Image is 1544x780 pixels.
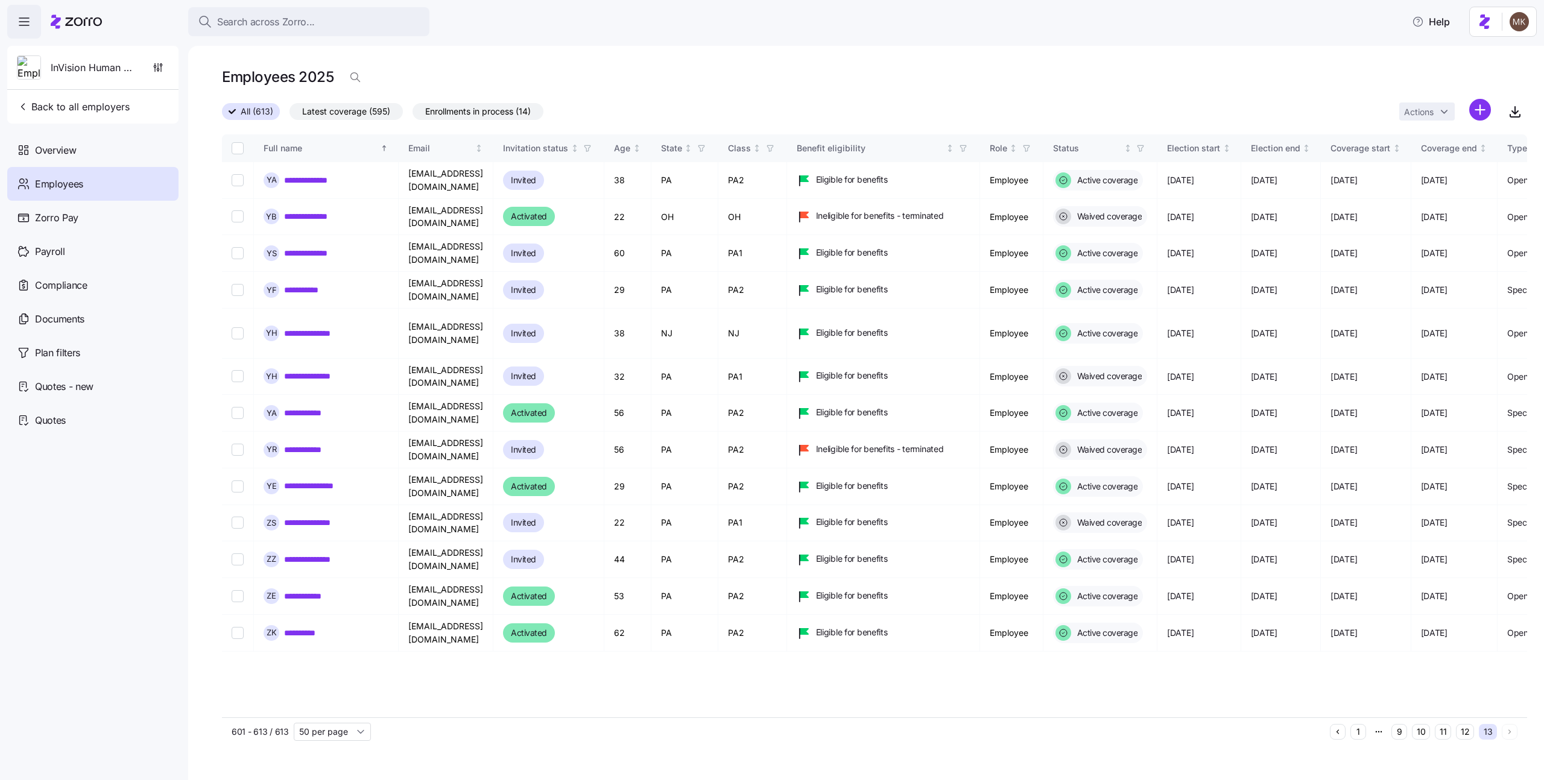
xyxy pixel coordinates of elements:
th: Invitation statusNot sorted [493,134,604,162]
td: 56 [604,432,651,468]
div: Sorted ascending [380,144,388,153]
td: 22 [604,505,651,541]
span: [DATE] [1251,444,1277,456]
span: Help [1412,14,1450,29]
span: Y B [266,213,277,221]
button: Next page [1502,724,1517,740]
span: Plan filters [35,345,80,360]
input: Select record 9 [232,480,244,492]
div: Role [990,142,1007,155]
td: [EMAIL_ADDRESS][DOMAIN_NAME] [399,235,493,272]
span: Invited [511,283,536,297]
td: PA [651,395,718,432]
div: Not sorted [571,144,579,153]
div: Not sorted [633,144,641,153]
div: Not sorted [946,144,954,153]
input: Select record 4 [232,284,244,296]
span: [DATE] [1421,284,1447,296]
span: Quotes [35,413,66,428]
span: All (613) [241,104,273,119]
td: 29 [604,272,651,309]
span: Eligible for benefits [816,406,888,418]
span: Waived coverage [1074,370,1142,382]
th: StateNot sorted [651,134,718,162]
span: Active coverage [1074,284,1138,296]
span: [DATE] [1251,480,1277,492]
a: Documents [7,302,179,336]
td: Employee [980,395,1043,432]
span: Z K [267,629,277,637]
span: [DATE] [1167,211,1194,223]
img: Employer logo [17,56,40,80]
span: [DATE] [1251,553,1277,565]
td: PA [651,272,718,309]
span: [DATE] [1167,553,1194,565]
span: Active coverage [1074,627,1138,639]
button: 9 [1391,724,1407,740]
td: Employee [980,162,1043,199]
input: Select record 8 [232,444,244,456]
td: NJ [651,309,718,359]
span: [DATE] [1421,247,1447,259]
span: Invited [511,326,536,341]
th: EmailNot sorted [399,134,493,162]
div: Not sorted [1393,144,1401,153]
span: Waived coverage [1074,444,1142,456]
button: Back to all employers [12,95,134,119]
span: Eligible for benefits [816,247,888,259]
div: Not sorted [1223,144,1231,153]
button: Actions [1399,102,1455,121]
a: Payroll [7,234,179,268]
span: [DATE] [1330,517,1357,529]
input: Select record 1 [232,174,244,186]
span: Eligible for benefits [816,590,888,602]
div: Class [728,142,751,155]
td: 60 [604,235,651,272]
td: PA [651,615,718,652]
td: Employee [980,199,1043,235]
span: 601 - 613 / 613 [232,726,289,738]
td: [EMAIL_ADDRESS][DOMAIN_NAME] [399,199,493,235]
td: PA1 [718,235,787,272]
button: Help [1402,10,1460,34]
td: Employee [980,578,1043,615]
span: Latest coverage (595) [302,104,390,119]
button: 11 [1435,724,1451,740]
td: PA2 [718,272,787,309]
span: Actions [1404,108,1434,116]
div: Email [408,142,473,155]
div: Election start [1167,142,1220,155]
span: Special [1507,517,1535,529]
td: OH [651,199,718,235]
span: [DATE] [1251,407,1277,419]
a: Employees [7,167,179,201]
span: Search across Zorro... [217,14,315,30]
td: PA2 [718,395,787,432]
td: [EMAIL_ADDRESS][DOMAIN_NAME] [399,272,493,309]
td: Employee [980,505,1043,541]
span: [DATE] [1251,371,1277,383]
td: PA [651,541,718,578]
input: Select record 7 [232,407,244,419]
span: Active coverage [1074,174,1138,186]
td: 44 [604,541,651,578]
span: Special [1507,407,1535,419]
span: [DATE] [1330,284,1357,296]
td: PA2 [718,578,787,615]
th: Coverage endNot sorted [1411,134,1498,162]
div: Not sorted [475,144,483,153]
input: Select record 3 [232,247,244,259]
span: Activated [511,479,547,494]
div: State [661,142,682,155]
span: Y A [267,409,277,417]
span: Eligible for benefits [816,370,888,382]
td: [EMAIL_ADDRESS][DOMAIN_NAME] [399,578,493,615]
span: [DATE] [1330,444,1357,456]
span: [DATE] [1330,480,1357,492]
td: 53 [604,578,651,615]
button: Search across Zorro... [188,7,429,36]
a: Quotes [7,403,179,437]
div: Not sorted [1124,144,1132,153]
span: [DATE] [1421,327,1447,339]
span: Active coverage [1074,590,1138,602]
